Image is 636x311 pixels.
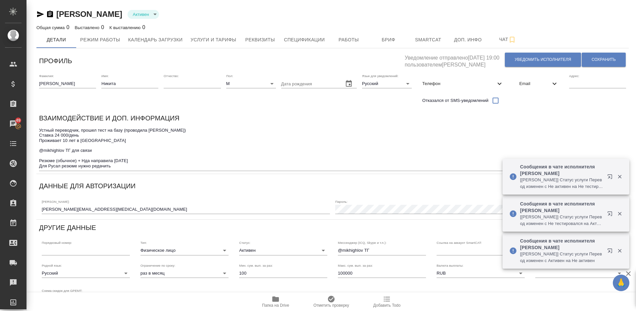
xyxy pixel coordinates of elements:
label: [PERSON_NAME]: [42,200,70,203]
label: Мессенджер (ICQ, Skype и т.п.): [338,241,387,244]
h6: Профиль [39,56,72,66]
span: Детали [40,36,72,44]
div: 0 [36,23,70,31]
span: Спецификации [284,36,325,44]
label: Схема скидок для GPEMT: [42,289,82,292]
div: 0 [109,23,145,31]
label: Отчество: [164,74,179,77]
div: 0 [75,23,104,31]
span: Smartcat [412,36,444,44]
label: Тип: [140,241,147,244]
span: Сохранить [592,57,616,63]
h6: Другие данные [39,222,96,233]
label: Пароль: [335,200,347,203]
span: Чат [492,35,524,44]
h6: Взаимодействие и доп. информация [39,113,180,123]
button: Закрыть [613,211,626,217]
label: Макс. сум. вып. за раз: [338,264,373,267]
span: Уведомить исполнителя [515,57,571,63]
h6: Данные для авторизации [39,181,135,191]
p: Выставлено [75,25,101,30]
textarea: Устный переводчик, прошел тест на базу (проводила [PERSON_NAME]) Ставка 24 000/день Проживает 10 ... [39,128,626,169]
span: Услуги и тарифы [190,36,236,44]
span: Добавить Todo [373,303,400,308]
span: Реквизиты [244,36,276,44]
div: Телефон [417,76,509,91]
span: Телефон [422,80,496,87]
span: Отметить проверку [313,303,349,308]
button: Открыть в новой вкладке [603,244,619,260]
label: Фамилия: [39,74,54,77]
span: Календарь загрузки [128,36,183,44]
label: Мин. сум. вып. за раз: [239,264,273,267]
span: 49 [12,117,25,124]
span: Работы [333,36,365,44]
a: 49 [2,115,25,132]
button: Активен [131,12,151,17]
span: Доп. инфо [452,36,484,44]
label: Имя: [101,74,109,77]
button: Сохранить [582,53,626,67]
p: [[PERSON_NAME]] Статус услуги Перевод изменен с Не тестировался на Активен [520,214,603,227]
span: Режим работы [80,36,120,44]
label: Родной язык: [42,264,62,267]
label: Адрес: [569,74,579,77]
span: Бриф [373,36,404,44]
span: Отказался от SMS-уведомлений [422,97,489,104]
button: Уведомить исполнителя [505,53,581,67]
div: RUB [437,269,525,278]
svg: Подписаться [508,36,516,44]
p: Общая сумма [36,25,66,30]
p: [[PERSON_NAME]] Статус услуги Перевод изменен с Активен на Не активен [520,251,603,264]
label: Порядковый номер: [42,241,72,244]
p: К выставлению [109,25,142,30]
button: Закрыть [613,174,626,180]
label: Ссылка на аккаунт SmartCAT: [437,241,482,244]
div: Активен [128,10,159,19]
span: Папка на Drive [262,303,289,308]
button: Открыть в новой вкладке [603,207,619,223]
div: Русский [362,79,412,88]
div: раз в месяц [140,269,229,278]
label: Ограничение по сроку: [140,264,175,267]
p: Сообщения в чате исполнителя [PERSON_NAME] [520,238,603,251]
button: Отметить проверку [303,292,359,311]
span: Email [519,80,551,87]
label: Валюта выплаты: [437,264,463,267]
div: Активен [239,246,327,255]
label: Статус: [239,241,250,244]
label: Пол: [226,74,233,77]
button: Скопировать ссылку [46,10,54,18]
button: Добавить Todo [359,292,415,311]
p: Сообщения в чате исполнителя [PERSON_NAME] [520,200,603,214]
div: Физическое лицо [140,246,229,255]
button: Открыть в новой вкладке [603,170,619,186]
button: Закрыть [613,248,626,254]
h5: Уведомление отправлено [DATE] 19:00 пользователем [PERSON_NAME] [405,51,504,68]
a: [PERSON_NAME] [56,10,122,19]
div: Русский [42,269,130,278]
div: Email [514,76,564,91]
button: Папка на Drive [248,292,303,311]
p: Сообщения в чате исполнителя [PERSON_NAME] [520,163,603,177]
button: Скопировать ссылку для ЯМессенджера [36,10,44,18]
div: М [226,79,276,88]
label: Язык для уведомлений: [362,74,398,77]
p: [[PERSON_NAME]] Статус услуги Перевод изменен с Не активен на Не тестировался [520,177,603,190]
